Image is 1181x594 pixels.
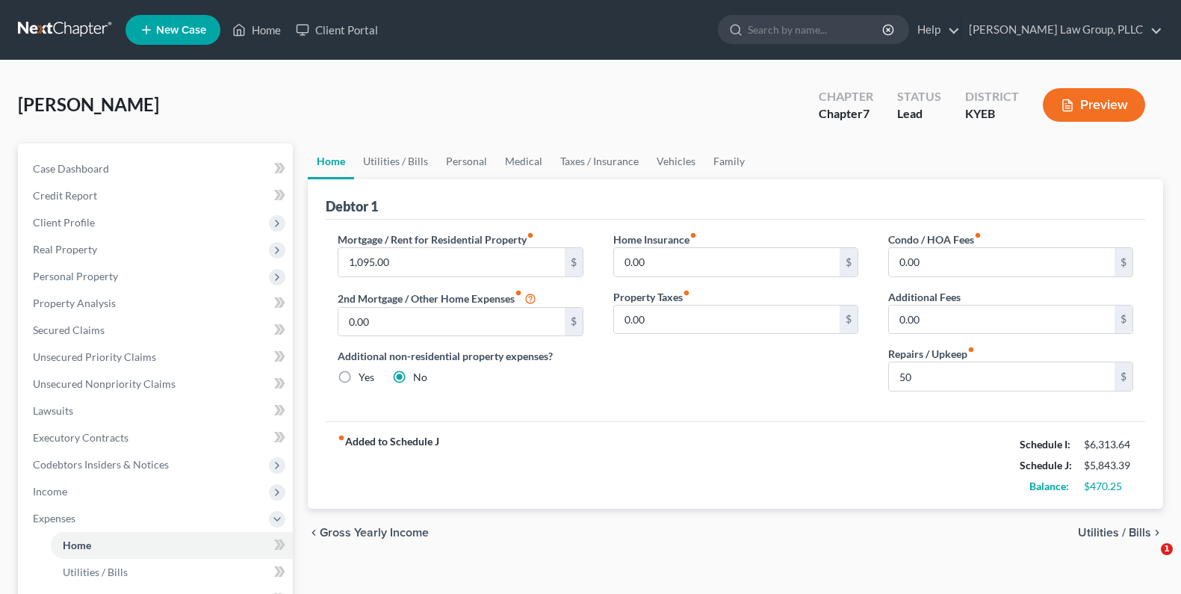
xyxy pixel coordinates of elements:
[21,155,293,182] a: Case Dashboard
[888,346,975,362] label: Repairs / Upkeep
[1043,88,1145,122] button: Preview
[1115,362,1132,391] div: $
[33,324,105,336] span: Secured Claims
[551,143,648,179] a: Taxes / Insurance
[974,232,982,239] i: fiber_manual_record
[21,344,293,371] a: Unsecured Priority Claims
[338,348,583,364] label: Additional non-residential property expenses?
[33,512,75,525] span: Expenses
[565,248,583,276] div: $
[320,527,429,539] span: Gross Yearly Income
[33,162,109,175] span: Case Dashboard
[33,216,95,229] span: Client Profile
[704,143,754,179] a: Family
[33,270,118,282] span: Personal Property
[1084,479,1133,494] div: $470.25
[338,308,564,336] input: --
[819,105,873,123] div: Chapter
[308,527,429,539] button: chevron_left Gross Yearly Income
[840,306,858,334] div: $
[1084,437,1133,452] div: $6,313.64
[21,371,293,397] a: Unsecured Nonpriority Claims
[565,308,583,336] div: $
[897,105,941,123] div: Lead
[965,105,1019,123] div: KYEB
[156,25,206,36] span: New Case
[748,16,884,43] input: Search by name...
[961,16,1162,43] a: [PERSON_NAME] Law Group, PLLC
[889,306,1115,334] input: --
[897,88,941,105] div: Status
[51,532,293,559] a: Home
[21,182,293,209] a: Credit Report
[613,289,690,305] label: Property Taxes
[1020,459,1072,471] strong: Schedule J:
[51,559,293,586] a: Utilities / Bills
[33,431,128,444] span: Executory Contracts
[614,248,840,276] input: --
[863,106,870,120] span: 7
[1115,306,1132,334] div: $
[354,143,437,179] a: Utilities / Bills
[1020,438,1070,451] strong: Schedule I:
[338,232,534,247] label: Mortgage / Rent for Residential Property
[889,362,1115,391] input: --
[910,16,960,43] a: Help
[63,566,128,578] span: Utilities / Bills
[496,143,551,179] a: Medical
[63,539,91,551] span: Home
[359,370,374,385] label: Yes
[338,248,564,276] input: --
[888,232,982,247] label: Condo / HOA Fees
[21,424,293,451] a: Executory Contracts
[326,197,378,215] div: Debtor 1
[1078,527,1163,539] button: Utilities / Bills chevron_right
[225,16,288,43] a: Home
[683,289,690,297] i: fiber_manual_record
[1084,458,1133,473] div: $5,843.39
[1151,527,1163,539] i: chevron_right
[614,306,840,334] input: --
[1115,248,1132,276] div: $
[1029,480,1069,492] strong: Balance:
[1130,543,1166,579] iframe: Intercom live chat
[613,232,697,247] label: Home Insurance
[33,404,73,417] span: Lawsuits
[819,88,873,105] div: Chapter
[33,243,97,256] span: Real Property
[33,485,67,498] span: Income
[21,397,293,424] a: Lawsuits
[338,434,439,497] strong: Added to Schedule J
[338,289,536,307] label: 2nd Mortgage / Other Home Expenses
[689,232,697,239] i: fiber_manual_record
[967,346,975,353] i: fiber_manual_record
[33,189,97,202] span: Credit Report
[308,143,354,179] a: Home
[33,297,116,309] span: Property Analysis
[21,290,293,317] a: Property Analysis
[413,370,427,385] label: No
[1161,543,1173,555] span: 1
[33,377,176,390] span: Unsecured Nonpriority Claims
[437,143,496,179] a: Personal
[840,248,858,276] div: $
[888,289,961,305] label: Additional Fees
[338,434,345,442] i: fiber_manual_record
[21,317,293,344] a: Secured Claims
[965,88,1019,105] div: District
[308,527,320,539] i: chevron_left
[18,93,159,115] span: [PERSON_NAME]
[1078,527,1151,539] span: Utilities / Bills
[648,143,704,179] a: Vehicles
[527,232,534,239] i: fiber_manual_record
[33,350,156,363] span: Unsecured Priority Claims
[288,16,385,43] a: Client Portal
[515,289,522,297] i: fiber_manual_record
[33,458,169,471] span: Codebtors Insiders & Notices
[889,248,1115,276] input: --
